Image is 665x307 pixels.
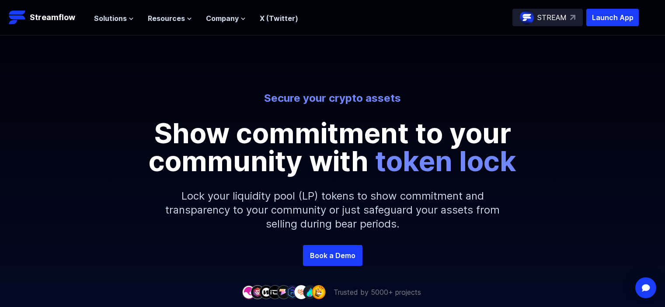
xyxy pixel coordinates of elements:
a: X (Twitter) [260,14,298,23]
a: STREAM [512,9,583,26]
span: Solutions [94,13,127,24]
button: Company [206,13,246,24]
img: Streamflow Logo [9,9,26,26]
img: company-4 [268,285,282,299]
img: company-5 [277,285,291,299]
img: company-1 [242,285,256,299]
img: streamflow-logo-circle.png [520,10,534,24]
div: Open Intercom Messenger [635,277,656,298]
img: company-2 [251,285,265,299]
p: Streamflow [30,11,75,24]
button: Solutions [94,13,134,24]
img: company-6 [285,285,299,299]
button: Resources [148,13,192,24]
p: STREAM [537,12,567,23]
a: Streamflow [9,9,85,26]
p: Secure your crypto assets [91,91,575,105]
p: Show commitment to your community with [136,119,529,175]
img: company-3 [259,285,273,299]
img: company-7 [294,285,308,299]
button: Launch App [586,9,639,26]
p: Lock your liquidity pool (LP) tokens to show commitment and transparency to your community or jus... [145,175,521,245]
p: Trusted by 5000+ projects [334,287,421,297]
img: company-8 [303,285,317,299]
a: Book a Demo [303,245,362,266]
span: Company [206,13,239,24]
span: Resources [148,13,185,24]
img: company-9 [312,285,326,299]
img: top-right-arrow.svg [570,15,575,20]
span: token lock [375,144,516,178]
